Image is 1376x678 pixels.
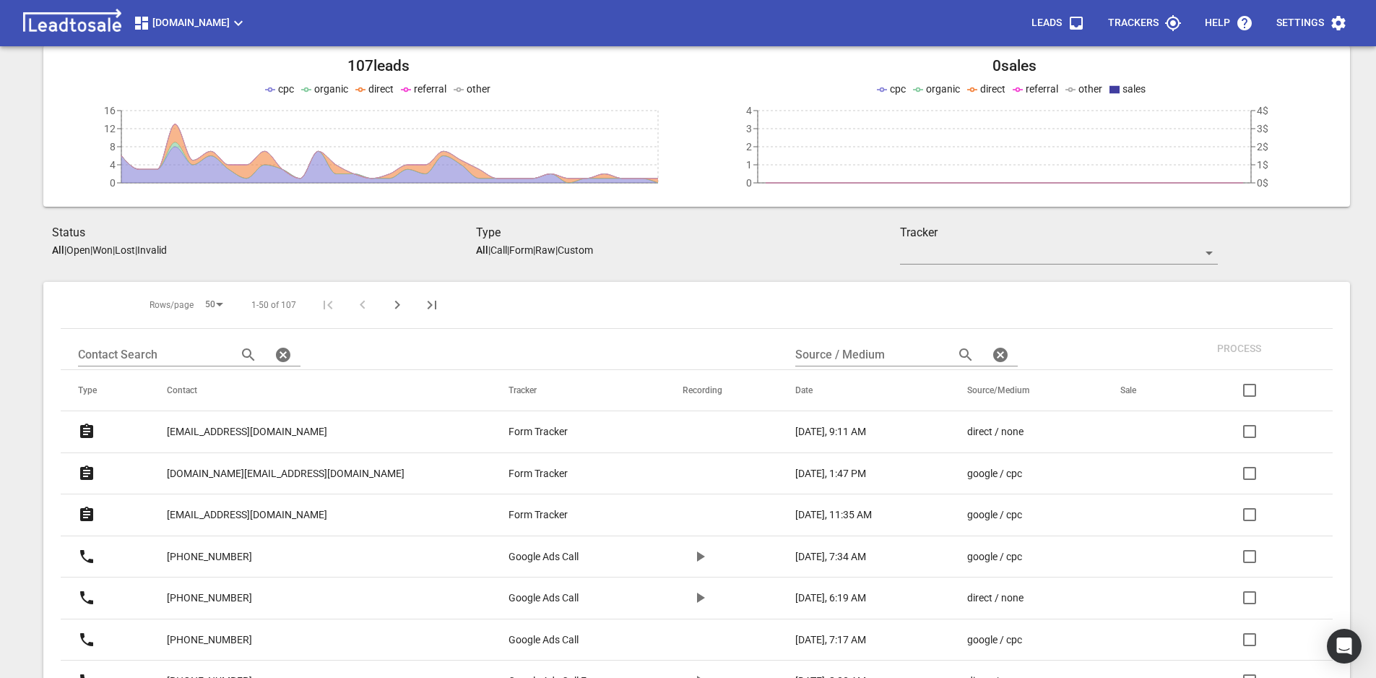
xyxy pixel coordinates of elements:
[167,497,327,533] a: [EMAIL_ADDRESS][DOMAIN_NAME]
[167,456,404,492] a: [DOMAIN_NAME][EMAIL_ADDRESS][DOMAIN_NAME]
[167,507,327,523] p: [EMAIL_ADDRESS][DOMAIN_NAME]
[167,632,252,648] p: [PHONE_NUMBER]
[1257,159,1268,171] tspan: 1$
[61,57,697,75] h2: 107 leads
[967,507,1022,523] p: google / cpc
[746,105,752,116] tspan: 4
[795,591,866,606] p: [DATE], 6:19 AM
[167,549,252,565] p: [PHONE_NUMBER]
[967,549,1022,565] p: google / cpc
[509,632,625,648] a: Google Ads Call
[92,244,113,256] p: Won
[61,370,150,411] th: Type
[1026,83,1058,95] span: referral
[746,177,752,189] tspan: 0
[104,123,116,134] tspan: 12
[950,370,1103,411] th: Source/Medium
[980,83,1005,95] span: direct
[1108,16,1159,30] p: Trackers
[52,244,64,256] aside: All
[509,466,568,481] p: Form Tracker
[1257,177,1268,189] tspan: 0$
[78,548,95,565] svg: Call
[150,299,194,312] span: Rows/page
[795,632,909,648] a: [DATE], 7:17 AM
[137,244,167,256] p: Invalid
[509,244,533,256] p: Form
[1257,105,1268,116] tspan: 4$
[467,83,490,95] span: other
[509,591,579,606] p: Google Ads Call
[746,159,752,171] tspan: 1
[795,466,909,481] a: [DATE], 1:47 PM
[251,299,296,312] span: 1-50 of 107
[476,224,900,241] h3: Type
[509,632,579,648] p: Google Ads Call
[509,507,625,523] a: Form Tracker
[78,423,95,440] svg: Form
[967,591,1024,606] p: direct / none
[135,244,137,256] span: |
[1031,16,1062,30] p: Leads
[278,83,294,95] span: cpc
[558,244,593,256] p: Custom
[133,14,247,32] span: [DOMAIN_NAME]
[967,424,1024,439] p: direct / none
[490,244,507,256] p: Call
[795,549,909,565] a: [DATE], 7:34 AM
[507,244,509,256] span: |
[926,83,960,95] span: organic
[967,466,1022,481] p: google / cpc
[509,466,625,481] a: Form Tracker
[1078,83,1102,95] span: other
[110,177,116,189] tspan: 0
[795,591,909,606] a: [DATE], 6:19 AM
[1257,123,1268,134] tspan: 3$
[414,83,446,95] span: referral
[967,632,1063,648] a: google / cpc
[890,83,906,95] span: cpc
[509,549,625,565] a: Google Ads Call
[110,159,116,171] tspan: 4
[1327,629,1362,664] div: Open Intercom Messenger
[795,549,866,565] p: [DATE], 7:34 AM
[1257,141,1268,153] tspan: 2$
[150,370,492,411] th: Contact
[535,244,555,256] p: Raw
[795,424,909,439] a: [DATE], 9:11 AM
[78,465,95,482] svg: Form
[900,224,1218,241] h3: Tracker
[533,244,535,256] span: |
[488,244,490,256] span: |
[64,244,66,256] span: |
[113,244,115,256] span: |
[127,9,253,38] button: [DOMAIN_NAME]
[967,591,1063,606] a: direct / none
[167,414,327,450] a: [EMAIL_ADDRESS][DOMAIN_NAME]
[509,507,568,523] p: Form Tracker
[167,539,252,575] a: [PHONE_NUMBER]
[795,507,909,523] a: [DATE], 11:35 AM
[555,244,558,256] span: |
[491,370,665,411] th: Tracker
[167,580,252,616] a: [PHONE_NUMBER]
[115,244,135,256] p: Lost
[476,244,488,256] aside: All
[52,224,476,241] h3: Status
[746,123,752,134] tspan: 3
[199,295,228,314] div: 50
[167,622,252,658] a: [PHONE_NUMBER]
[78,631,95,648] svg: Call
[778,370,949,411] th: Date
[509,424,568,439] p: Form Tracker
[314,83,348,95] span: organic
[795,507,872,523] p: [DATE], 11:35 AM
[665,370,778,411] th: Recording
[795,424,866,439] p: [DATE], 9:11 AM
[368,83,394,95] span: direct
[380,288,415,322] button: Next Page
[78,506,95,523] svg: Form
[509,549,579,565] p: Google Ads Call
[1276,16,1324,30] p: Settings
[167,591,252,606] p: [PHONE_NUMBER]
